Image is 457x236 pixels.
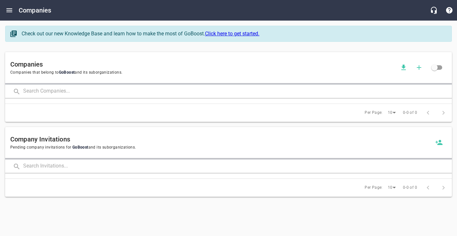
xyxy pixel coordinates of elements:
span: GoBoost [71,145,88,150]
button: Support Portal [442,3,457,18]
input: Search Invitations... [23,159,452,173]
h6: Companies [10,59,396,69]
span: Companies that belong to and its suborganizations. [10,69,396,76]
h6: Company Invitations [10,134,431,144]
span: GoBoost [59,70,75,75]
span: Click to view all companies [427,60,442,75]
h6: Companies [19,5,51,15]
span: Per Page: [365,110,383,116]
a: Click here to get started. [205,31,259,37]
button: Live Chat [426,3,442,18]
span: Per Page: [365,185,383,191]
div: 10 [385,108,398,117]
span: 0-0 of 0 [403,110,417,116]
button: Open drawer [2,3,17,18]
button: Add a new company [411,60,427,75]
input: Search Companies... [23,85,452,98]
button: Invite a new company [431,135,447,150]
span: Pending company invitations for and its suborganizations. [10,144,431,151]
div: Check out our new Knowledge Base and learn how to make the most of GoBoost. [22,30,445,38]
span: 0-0 of 0 [403,185,417,191]
button: Download companies [396,60,411,75]
div: 10 [385,183,398,192]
